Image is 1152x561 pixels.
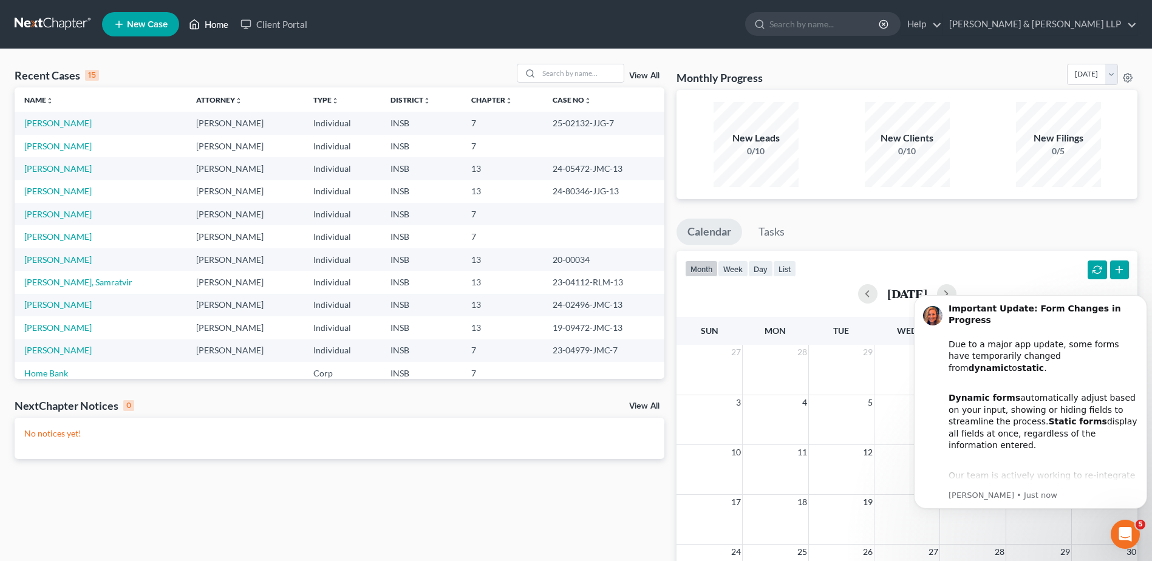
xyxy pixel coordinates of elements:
[24,368,68,378] a: Home Bank
[927,545,939,559] span: 27
[24,299,92,310] a: [PERSON_NAME]
[39,181,229,264] div: Our team is actively working to re-integrate dynamic functionality and expects to have it restore...
[865,131,950,145] div: New Clients
[543,180,664,203] td: 24-80346-JJG-13
[381,112,461,134] td: INSB
[462,112,544,134] td: 7
[186,294,304,316] td: [PERSON_NAME]
[15,68,99,83] div: Recent Cases
[462,135,544,157] td: 7
[24,163,92,174] a: [PERSON_NAME]
[85,70,99,81] div: 15
[462,203,544,225] td: 7
[304,203,381,225] td: Individual
[24,345,92,355] a: [PERSON_NAME]
[123,400,134,411] div: 0
[887,287,927,300] h2: [DATE]
[685,260,718,277] button: month
[471,95,513,104] a: Chapterunfold_more
[769,13,881,35] input: Search by name...
[332,97,339,104] i: unfold_more
[865,145,950,157] div: 0/10
[462,225,544,248] td: 7
[730,345,742,359] span: 27
[543,316,664,339] td: 19-09472-JMC-13
[127,20,168,29] span: New Case
[897,325,917,336] span: Wed
[1136,520,1145,529] span: 5
[867,395,874,410] span: 5
[862,495,874,509] span: 19
[543,248,664,271] td: 20-00034
[381,339,461,362] td: INSB
[24,141,92,151] a: [PERSON_NAME]
[1059,545,1071,559] span: 29
[304,362,381,384] td: Corp
[796,495,808,509] span: 18
[543,112,664,134] td: 25-02132-JJG-7
[381,225,461,248] td: INSB
[313,95,339,104] a: Typeunfold_more
[543,157,664,180] td: 24-05472-JMC-13
[1111,520,1140,549] iframe: Intercom live chat
[24,186,92,196] a: [PERSON_NAME]
[390,95,431,104] a: Districtunfold_more
[748,219,796,245] a: Tasks
[381,180,461,203] td: INSB
[381,271,461,293] td: INSB
[862,345,874,359] span: 29
[381,248,461,271] td: INSB
[381,135,461,157] td: INSB
[304,225,381,248] td: Individual
[46,97,53,104] i: unfold_more
[773,260,796,277] button: list
[186,271,304,293] td: [PERSON_NAME]
[543,271,664,293] td: 23-04112-RLM-13
[462,294,544,316] td: 13
[943,13,1137,35] a: [PERSON_NAME] & [PERSON_NAME] LLP
[730,445,742,460] span: 10
[234,13,313,35] a: Client Portal
[796,545,808,559] span: 25
[304,180,381,203] td: Individual
[462,362,544,384] td: 7
[304,316,381,339] td: Individual
[304,248,381,271] td: Individual
[381,157,461,180] td: INSB
[196,95,242,104] a: Attorneyunfold_more
[24,277,132,287] a: [PERSON_NAME], Samratvir
[186,316,304,339] td: [PERSON_NAME]
[462,157,544,180] td: 13
[24,231,92,242] a: [PERSON_NAME]
[24,118,92,128] a: [PERSON_NAME]
[24,322,92,333] a: [PERSON_NAME]
[304,339,381,362] td: Individual
[423,97,431,104] i: unfold_more
[381,362,461,384] td: INSB
[730,495,742,509] span: 17
[381,316,461,339] td: INSB
[24,254,92,265] a: [PERSON_NAME]
[183,13,234,35] a: Home
[765,325,786,336] span: Mon
[235,97,242,104] i: unfold_more
[381,203,461,225] td: INSB
[862,545,874,559] span: 26
[994,545,1006,559] span: 28
[543,339,664,362] td: 23-04979-JMC-7
[304,294,381,316] td: Individual
[186,225,304,248] td: [PERSON_NAME]
[186,248,304,271] td: [PERSON_NAME]
[629,402,660,410] a: View All
[584,97,591,104] i: unfold_more
[833,325,849,336] span: Tue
